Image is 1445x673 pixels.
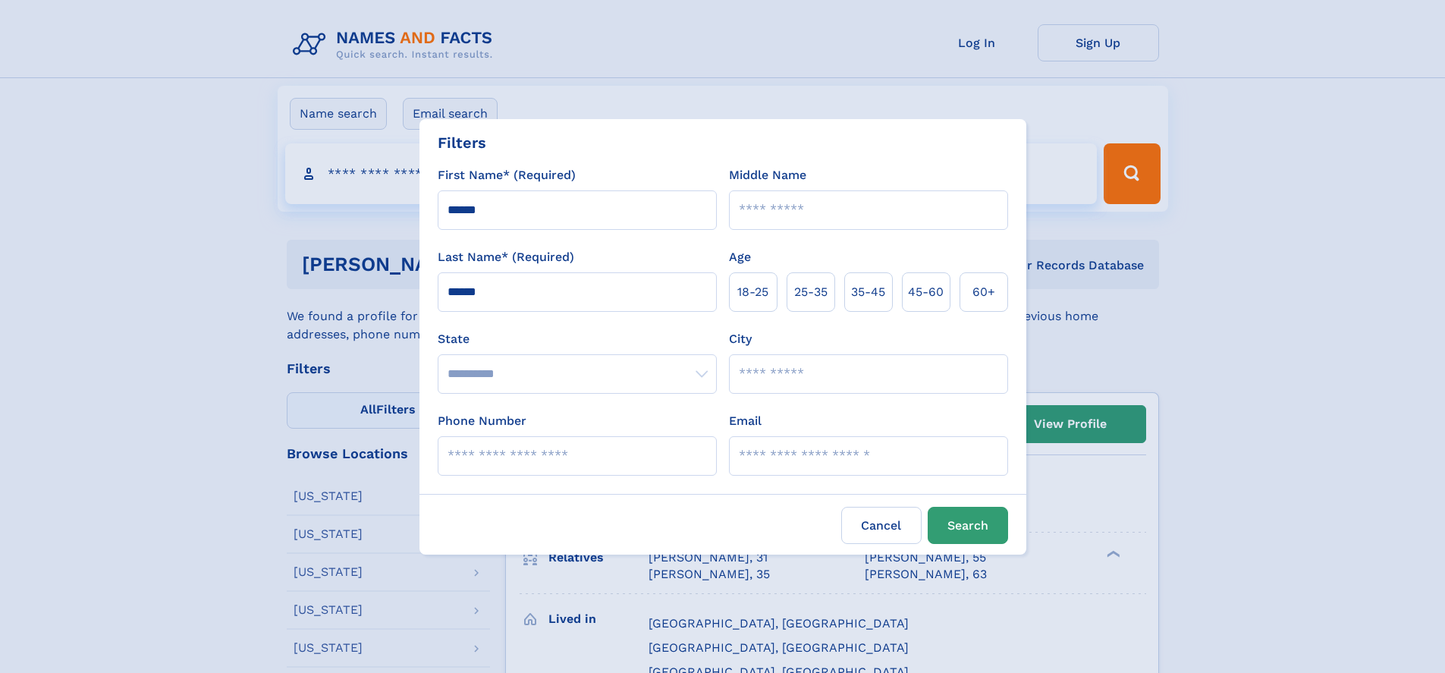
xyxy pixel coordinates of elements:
[438,131,486,154] div: Filters
[737,283,768,301] span: 18‑25
[438,166,576,184] label: First Name* (Required)
[438,248,574,266] label: Last Name* (Required)
[729,248,751,266] label: Age
[729,412,762,430] label: Email
[972,283,995,301] span: 60+
[908,283,944,301] span: 45‑60
[729,166,806,184] label: Middle Name
[794,283,828,301] span: 25‑35
[729,330,752,348] label: City
[438,412,526,430] label: Phone Number
[928,507,1008,544] button: Search
[438,330,717,348] label: State
[841,507,922,544] label: Cancel
[851,283,885,301] span: 35‑45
